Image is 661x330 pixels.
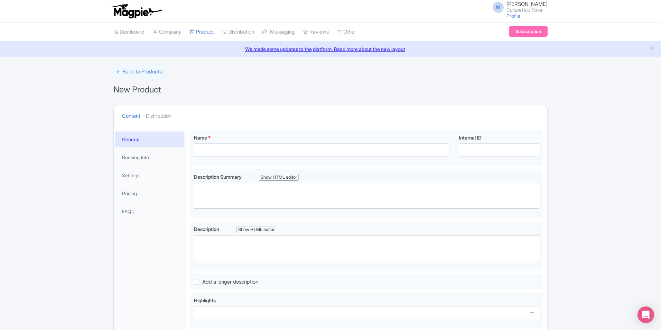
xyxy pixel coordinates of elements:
span: Name [194,135,207,141]
a: Subscription [509,26,548,37]
small: Culture Hub Travel [506,8,548,12]
a: FAQs [115,204,184,219]
div: Show HTML editor [259,174,299,181]
h1: New Product [113,83,161,97]
span: Highlights [194,297,216,303]
a: General [115,132,184,147]
a: Settings [115,168,184,183]
span: Internal ID [459,135,482,141]
a: Dashboard [113,23,145,42]
a: Reviews [303,23,329,42]
span: M [493,2,504,13]
a: Messaging [262,23,295,42]
a: Distribution [146,105,171,127]
a: Booking Info [115,150,184,165]
a: Pricing [115,186,184,201]
span: Description [194,226,219,232]
a: We made some updates to the platform. Read more about the new layout [4,45,657,53]
a: ← Back to Products [113,65,165,79]
span: Add a longer description [202,278,258,285]
a: Product [190,23,214,42]
a: Profile [506,13,520,19]
a: Content [122,105,140,127]
span: [PERSON_NAME] [506,1,548,7]
div: Show HTML editor [236,226,276,233]
span: Description Summary [194,174,242,180]
a: M [PERSON_NAME] Culture Hub Travel [488,1,548,12]
button: Close announcement [649,45,654,53]
a: Distribution [222,23,254,42]
div: Open Intercom Messenger [637,306,654,323]
a: Other [337,23,356,42]
img: logo-ab69f6fb50320c5b225c76a69d11143b.png [110,3,164,19]
a: Company [153,23,181,42]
